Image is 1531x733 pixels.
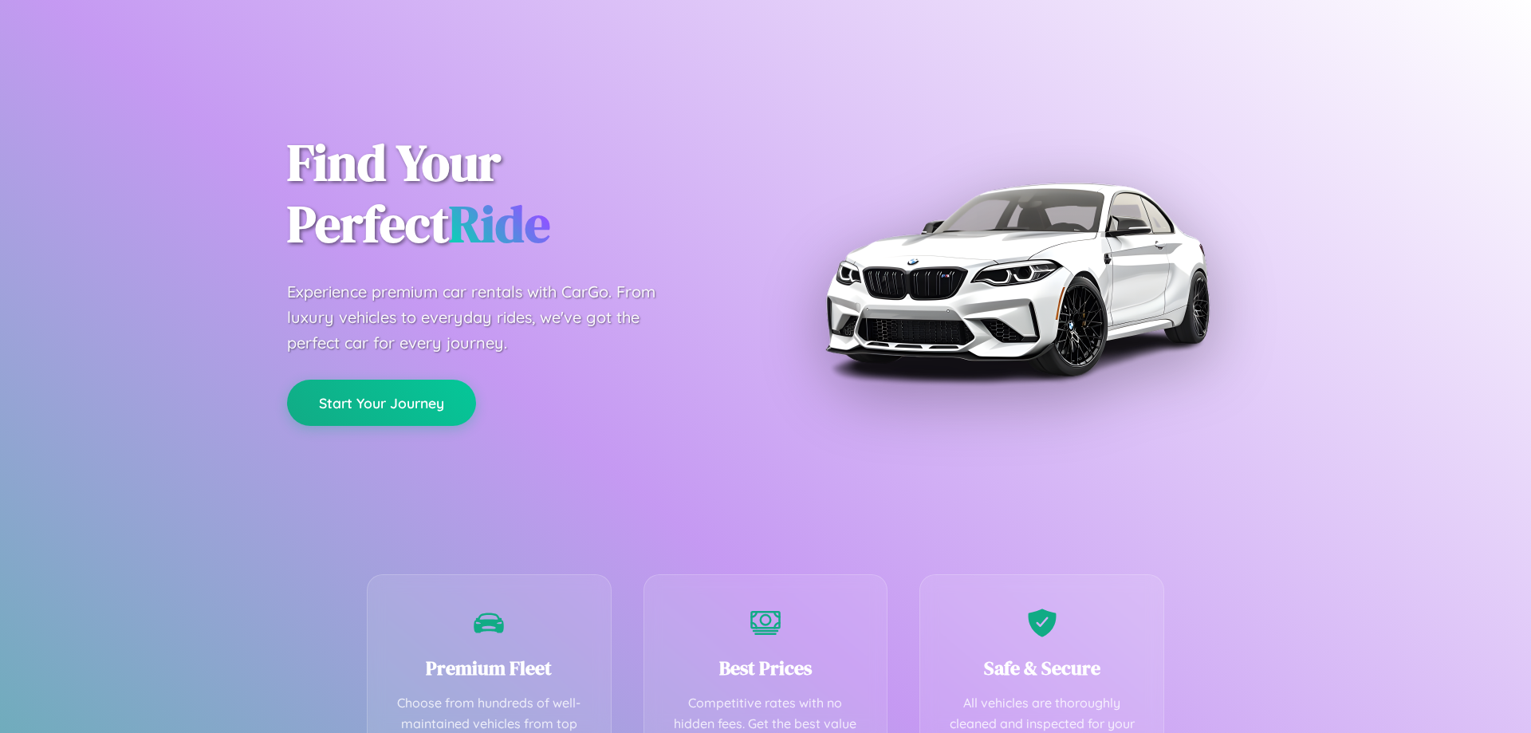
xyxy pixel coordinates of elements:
[287,132,742,255] h1: Find Your Perfect
[817,80,1216,479] img: Premium BMW car rental vehicle
[287,279,686,356] p: Experience premium car rentals with CarGo. From luxury vehicles to everyday rides, we've got the ...
[944,655,1139,681] h3: Safe & Secure
[287,380,476,426] button: Start Your Journey
[668,655,864,681] h3: Best Prices
[449,189,550,258] span: Ride
[392,655,587,681] h3: Premium Fleet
